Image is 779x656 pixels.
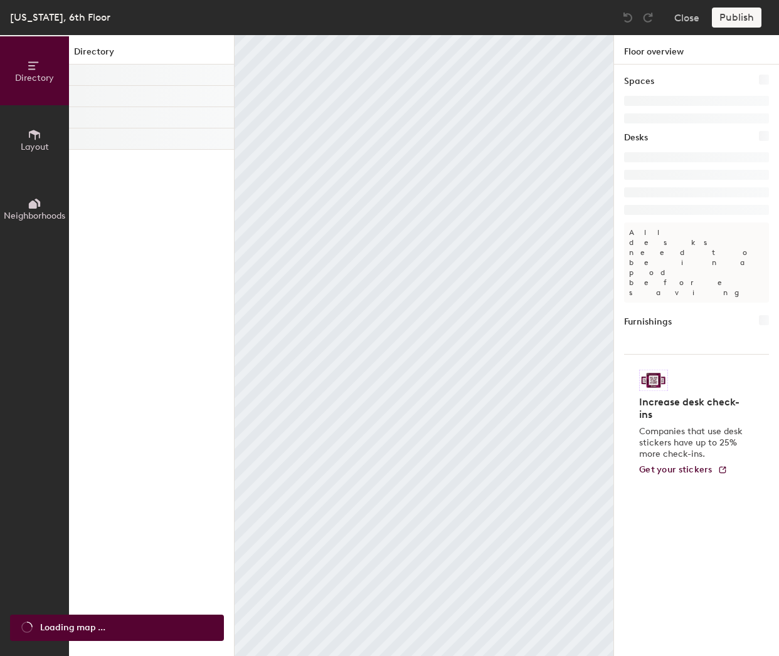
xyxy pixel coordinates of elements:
h1: Desks [624,131,648,145]
span: Loading map ... [40,621,105,635]
button: Close [674,8,699,28]
h1: Floor overview [614,35,779,65]
h1: Furnishings [624,315,672,329]
a: Get your stickers [639,465,728,476]
h1: Spaces [624,75,654,88]
p: All desks need to be in a pod before saving [624,222,769,303]
img: Redo [642,11,654,24]
span: Layout [21,142,49,152]
img: Sticker logo [639,370,668,391]
div: [US_STATE], 6th Floor [10,9,110,25]
h4: Increase desk check-ins [639,396,746,421]
canvas: Map [235,35,613,656]
span: Neighborhoods [4,211,65,221]
p: Companies that use desk stickers have up to 25% more check-ins. [639,426,746,460]
span: Directory [15,73,54,83]
span: Get your stickers [639,464,713,475]
img: Undo [622,11,634,24]
h1: Directory [69,45,234,65]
